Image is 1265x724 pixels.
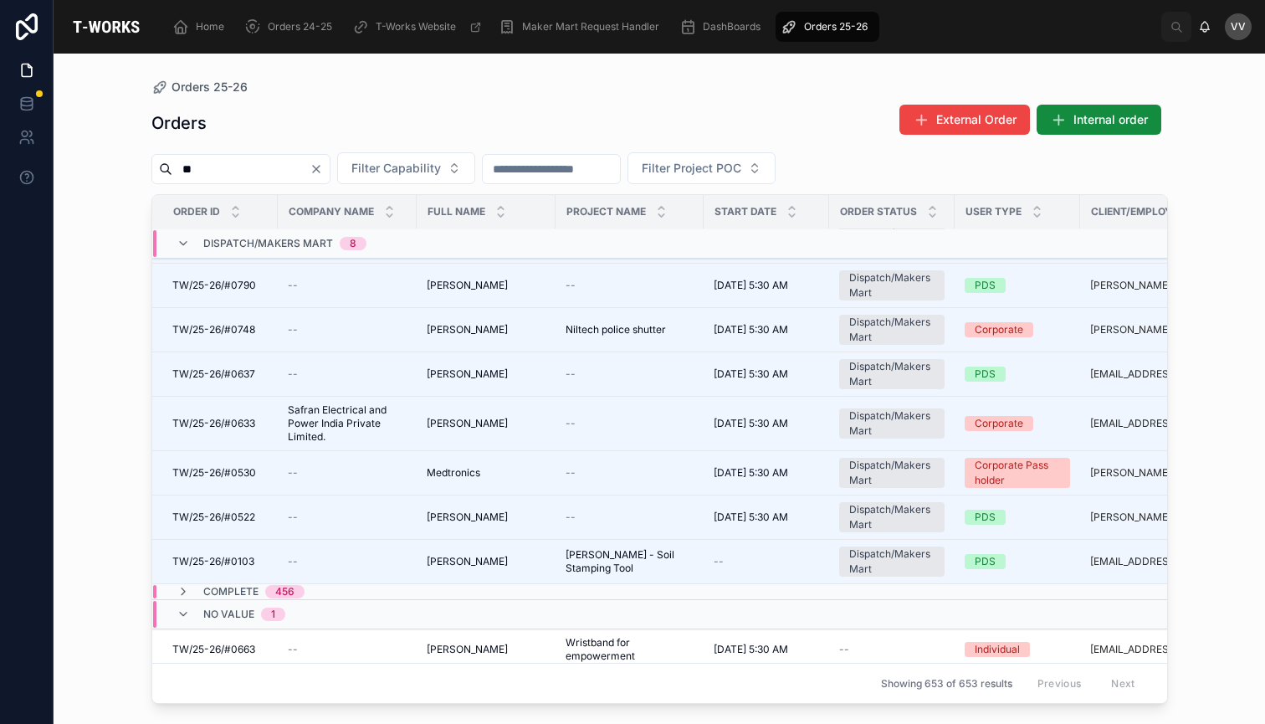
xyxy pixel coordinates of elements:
a: TW/25-26/#0748 [172,323,268,336]
span: Filter Project POC [642,160,741,177]
a: [PERSON_NAME][EMAIL_ADDRESS][DOMAIN_NAME] [1090,466,1239,480]
div: Dispatch/Makers Mart [849,502,935,532]
a: PDS [965,367,1070,382]
div: 1 [271,608,275,621]
a: -- [288,323,407,336]
a: Corporate Pass holder [965,458,1070,488]
span: TW/25-26/#0637 [172,367,255,381]
span: -- [566,511,576,524]
a: Dispatch/Makers Mart [839,270,945,300]
span: -- [566,279,576,292]
a: Medtronics [427,466,545,480]
a: [EMAIL_ADDRESS][DOMAIN_NAME] [1090,555,1239,568]
div: Dispatch/Makers Mart [849,315,935,345]
a: Individual [965,642,1070,657]
a: Orders 24-25 [239,12,344,42]
div: Dispatch/Makers Mart [849,458,935,488]
a: [EMAIL_ADDRESS][DOMAIN_NAME] [1090,643,1239,656]
div: PDS [975,367,996,382]
a: [DATE] 5:30 AM [714,466,819,480]
a: -- [566,417,694,430]
a: -- [566,367,694,381]
a: -- [288,643,407,656]
button: Internal order [1037,105,1161,135]
a: PDS [965,278,1070,293]
a: Wristband for empowerment [566,636,694,663]
span: [PERSON_NAME] [427,279,508,292]
span: Full Name [428,205,485,218]
span: [PERSON_NAME] [427,323,508,336]
h1: Orders [151,111,207,135]
a: [DATE] 5:30 AM [714,643,819,656]
a: [PERSON_NAME] [427,279,545,292]
span: -- [714,555,724,568]
a: Niltech police shutter [566,323,694,336]
a: [PERSON_NAME] [427,367,545,381]
span: [DATE] 5:30 AM [714,511,788,524]
button: Select Button [337,152,475,184]
span: Niltech police shutter [566,323,666,336]
a: Dispatch/Makers Mart [839,458,945,488]
a: TW/25-26/#0637 [172,367,268,381]
a: -- [288,367,407,381]
span: [DATE] 5:30 AM [714,417,788,430]
span: -- [288,367,298,381]
a: Dispatch/Makers Mart [839,502,945,532]
a: [EMAIL_ADDRESS][PERSON_NAME][DOMAIN_NAME] [1090,417,1239,430]
div: 8 [350,237,356,250]
div: Dispatch/Makers Mart [849,359,935,389]
a: [PERSON_NAME] [427,511,545,524]
a: [PERSON_NAME][EMAIL_ADDRESS][DOMAIN_NAME] [1090,511,1239,524]
span: -- [288,279,298,292]
span: Order ID [173,205,220,218]
a: -- [288,511,407,524]
span: Internal order [1073,111,1148,128]
span: -- [566,417,576,430]
a: Corporate [965,416,1070,431]
div: Dispatch/Makers Mart [849,408,935,439]
span: Order Status [840,205,917,218]
span: [PERSON_NAME] [427,555,508,568]
div: PDS [975,554,996,569]
a: TW/25-26/#0633 [172,417,268,430]
a: Home [167,12,236,42]
div: PDS [975,510,996,525]
a: [PERSON_NAME][EMAIL_ADDRESS][DOMAIN_NAME] [1090,323,1239,336]
button: External Order [899,105,1030,135]
span: DashBoards [703,20,761,33]
div: Dispatch/Makers Mart [849,270,935,300]
a: TW/25-26/#0790 [172,279,268,292]
button: Select Button [627,152,776,184]
a: Dispatch/Makers Mart [839,359,945,389]
span: Maker Mart Request Handler [522,20,659,33]
a: Dispatch/Makers Mart [839,408,945,439]
span: Dispatch/Makers Mart [203,237,333,250]
span: TW/25-26/#0663 [172,643,255,656]
span: -- [288,323,298,336]
span: Orders 24-25 [268,20,332,33]
div: Dispatch/Makers Mart [849,547,935,577]
span: TW/25-26/#0103 [172,555,254,568]
span: [DATE] 5:30 AM [714,279,788,292]
a: Dispatch/Makers Mart [839,547,945,577]
a: T-Works Website [347,12,490,42]
a: Orders 25-26 [151,79,248,95]
span: Project Name [566,205,646,218]
span: Showing 653 of 653 results [881,677,1012,691]
span: Client/Employee Email [1091,205,1217,218]
span: T-Works Website [376,20,456,33]
a: [PERSON_NAME][EMAIL_ADDRESS][DOMAIN_NAME] [1090,279,1239,292]
span: [PERSON_NAME] [427,367,508,381]
span: -- [288,511,298,524]
a: Orders 25-26 [776,12,879,42]
span: [DATE] 5:30 AM [714,643,788,656]
a: Safran Electrical and Power India Private Limited. [288,403,407,444]
div: Individual [975,642,1020,657]
span: User Type [965,205,1022,218]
